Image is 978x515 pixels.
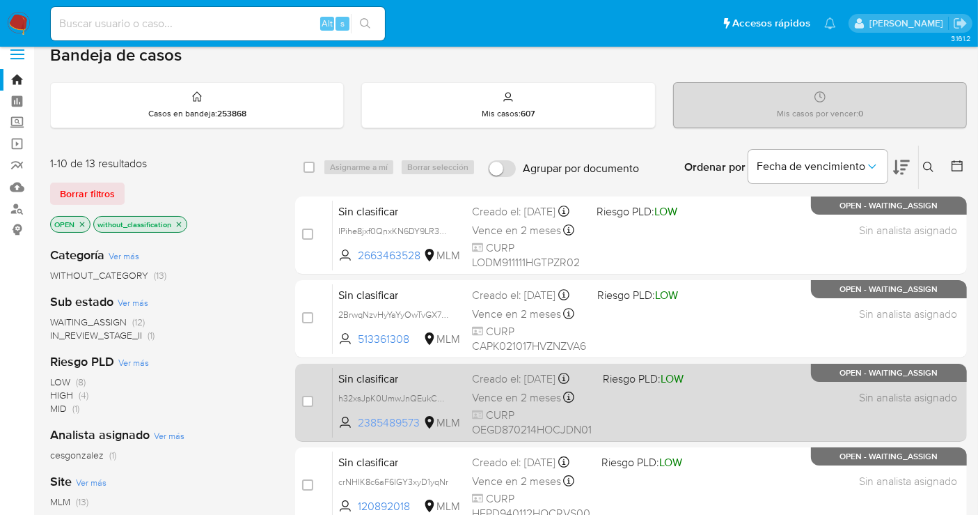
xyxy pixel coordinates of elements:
[351,14,379,33] button: search-icon
[869,17,948,30] p: nancy.sanchezgarcia@mercadolibre.com.mx
[322,17,333,30] span: Alt
[51,15,385,33] input: Buscar usuario o caso...
[340,17,345,30] span: s
[732,16,810,31] span: Accesos rápidos
[824,17,836,29] a: Notificaciones
[951,33,971,44] span: 3.161.2
[953,16,968,31] a: Salir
